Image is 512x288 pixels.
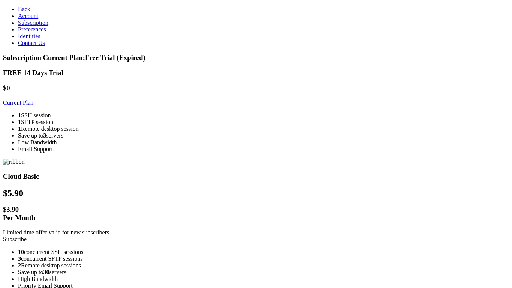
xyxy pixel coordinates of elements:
div: Per Month [3,214,509,222]
li: Save up to servers [18,269,509,276]
li: Low Bandwidth [18,139,509,146]
h3: FREE 14 Days Trial [3,69,509,77]
li: Remote desktop sessions [18,262,509,269]
span: Current Plan: Free Trial (Expired) [43,54,145,61]
li: concurrent SFTP sessions [18,255,509,262]
h2: $ 5.90 [3,188,509,198]
a: Current Plan [3,99,33,106]
strong: 30 [43,269,49,275]
strong: 3 [18,255,21,262]
a: Account [18,13,38,19]
strong: 1 [18,119,21,125]
a: Contact Us [18,40,45,46]
li: Remote desktop session [18,126,509,132]
strong: 10 [18,249,24,255]
strong: 1 [18,112,21,118]
a: Back [18,6,30,12]
li: Save up to servers [18,132,509,139]
li: Email Support [18,146,509,153]
li: SSH session [18,112,509,119]
li: High Bandwidth [18,276,509,282]
h3: Cloud Basic [3,172,509,181]
a: Subscribe [3,236,27,242]
h1: $ 3.90 [3,205,509,222]
a: Identities [18,33,40,39]
h3: Subscription [3,54,509,62]
a: Subscription [18,19,48,26]
strong: 2 [18,262,21,268]
img: ribbon [3,159,25,165]
strong: 1 [18,126,21,132]
li: SFTP session [18,119,509,126]
li: concurrent SSH sessions [18,249,509,255]
h1: $0 [3,84,509,92]
span: Limited time offer valid for new subscribers. [3,229,111,235]
a: Preferences [18,26,46,33]
strong: 3 [43,132,46,139]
